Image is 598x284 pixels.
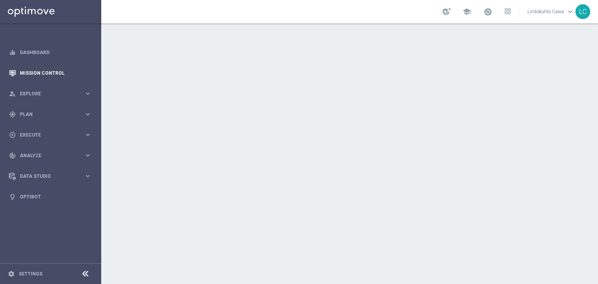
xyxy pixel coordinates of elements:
button: lightbulb Optibot [9,194,92,200]
button: person_search Explore keyboard_arrow_right [9,91,92,97]
i: keyboard_arrow_right [84,90,91,97]
div: Optibot [9,186,91,207]
i: track_changes [9,152,16,159]
div: Analyze [9,152,84,159]
a: Settings [19,272,42,276]
span: Explore [20,91,84,96]
i: keyboard_arrow_right [84,152,91,159]
i: equalizer [9,49,16,56]
i: keyboard_arrow_right [84,131,91,138]
i: keyboard_arrow_right [84,172,91,180]
div: Dashboard [9,42,91,63]
div: Execute [9,131,84,138]
button: Mission Control [9,70,92,76]
div: Mission Control [9,63,91,83]
div: LC [575,4,590,19]
button: track_changes Analyze keyboard_arrow_right [9,153,92,159]
a: Mission Control [20,63,91,83]
div: Explore [9,90,84,97]
span: Analyze [20,153,84,158]
button: play_circle_outline Execute keyboard_arrow_right [9,132,92,138]
button: gps_fixed Plan keyboard_arrow_right [9,111,92,117]
a: Dashboard [20,42,91,63]
button: Data Studio keyboard_arrow_right [9,173,92,179]
a: Optibot [20,186,91,207]
a: Lindokuhle Cawekeyboard_arrow_down [527,6,575,18]
span: Plan [20,112,84,117]
i: play_circle_outline [9,131,16,138]
i: settings [8,270,15,277]
i: lightbulb [9,193,16,200]
span: Data Studio [20,174,84,179]
i: keyboard_arrow_right [84,110,91,118]
div: Plan [9,111,84,118]
span: school [463,7,471,16]
div: Data Studio [9,173,84,180]
i: person_search [9,90,16,97]
i: gps_fixed [9,111,16,118]
button: equalizer Dashboard [9,49,92,56]
span: keyboard_arrow_down [566,7,575,16]
span: Execute [20,133,84,137]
